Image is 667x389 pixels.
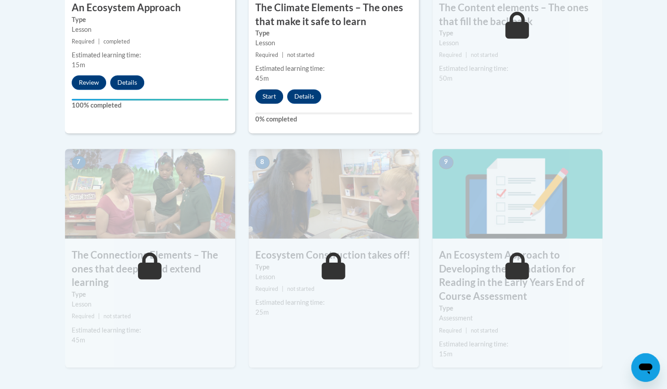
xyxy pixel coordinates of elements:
[282,52,284,58] span: |
[465,52,467,58] span: |
[72,61,85,69] span: 15m
[432,149,602,238] img: Course Image
[98,38,100,45] span: |
[103,313,131,320] span: not started
[631,353,660,382] iframe: Button to launch messaging window
[72,299,228,309] div: Lesson
[255,262,412,272] label: Type
[255,285,278,292] span: Required
[255,28,412,38] label: Type
[72,290,228,299] label: Type
[439,327,462,333] span: Required
[72,50,228,60] div: Estimated learning time:
[432,1,602,29] h3: The Content elements – The ones that fill the backpack
[249,1,419,29] h3: The Climate Elements – The ones that make it safe to learn
[98,313,100,320] span: |
[471,327,498,333] span: not started
[287,285,314,292] span: not started
[255,38,412,48] div: Lesson
[255,114,412,124] label: 0% completed
[282,285,284,292] span: |
[439,28,596,38] label: Type
[72,99,228,100] div: Your progress
[439,74,452,82] span: 50m
[72,313,95,320] span: Required
[255,64,412,73] div: Estimated learning time:
[471,52,498,58] span: not started
[255,308,269,316] span: 25m
[439,350,452,357] span: 15m
[72,38,95,45] span: Required
[65,1,235,15] h3: An Ecosystem Approach
[255,156,270,169] span: 8
[249,248,419,262] h3: Ecosystem Construction takes off!
[72,15,228,25] label: Type
[465,327,467,333] span: |
[255,272,412,282] div: Lesson
[439,303,596,313] label: Type
[72,75,106,90] button: Review
[249,149,419,238] img: Course Image
[439,313,596,323] div: Assessment
[439,38,596,48] div: Lesson
[110,75,144,90] button: Details
[72,156,86,169] span: 7
[72,100,228,110] label: 100% completed
[439,52,462,58] span: Required
[439,156,453,169] span: 9
[255,298,412,307] div: Estimated learning time:
[72,325,228,335] div: Estimated learning time:
[255,89,283,104] button: Start
[287,52,314,58] span: not started
[65,149,235,238] img: Course Image
[103,38,130,45] span: completed
[72,25,228,35] div: Lesson
[255,52,278,58] span: Required
[439,64,596,73] div: Estimated learning time:
[65,248,235,290] h3: The Connections Elements – The ones that deepen and extend learning
[72,336,85,343] span: 45m
[255,74,269,82] span: 45m
[439,339,596,349] div: Estimated learning time:
[432,248,602,303] h3: An Ecosystem Approach to Developing the Foundation for Reading in the Early Years End of Course A...
[287,89,321,104] button: Details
